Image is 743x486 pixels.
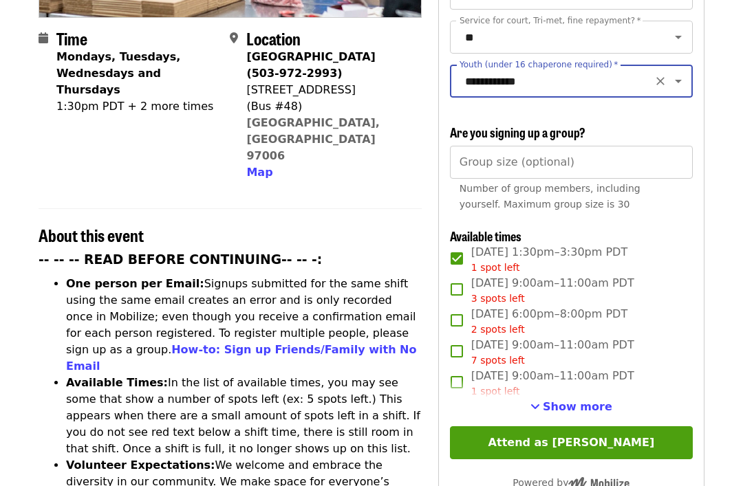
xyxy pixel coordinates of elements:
[460,16,641,25] label: Service for court, Tri-met, fine repayment?
[471,337,634,368] span: [DATE] 9:00am–11:00am PDT
[56,26,87,50] span: Time
[450,123,585,141] span: Are you signing up a group?
[246,82,410,98] div: [STREET_ADDRESS]
[230,32,238,45] i: map-marker-alt icon
[471,386,520,397] span: 1 spot left
[246,164,272,181] button: Map
[669,27,688,47] button: Open
[471,355,525,366] span: 7 spots left
[530,399,612,415] button: See more timeslots
[471,306,627,337] span: [DATE] 6:00pm–8:00pm PDT
[66,459,215,472] strong: Volunteer Expectations:
[651,71,670,91] button: Clear
[66,277,204,290] strong: One person per Email:
[246,50,375,80] strong: [GEOGRAPHIC_DATA] (503-972-2993)
[471,324,525,335] span: 2 spots left
[471,293,525,304] span: 3 spots left
[471,262,520,273] span: 1 spot left
[246,26,301,50] span: Location
[39,32,48,45] i: calendar icon
[246,98,410,115] div: (Bus #48)
[66,276,422,375] li: Signups submitted for the same shift using the same email creates an error and is only recorded o...
[246,166,272,179] span: Map
[471,244,627,275] span: [DATE] 1:30pm–3:30pm PDT
[471,275,634,306] span: [DATE] 9:00am–11:00am PDT
[450,146,693,179] input: [object Object]
[246,116,380,162] a: [GEOGRAPHIC_DATA], [GEOGRAPHIC_DATA] 97006
[66,376,168,389] strong: Available Times:
[450,426,693,459] button: Attend as [PERSON_NAME]
[66,375,422,457] li: In the list of available times, you may see some that show a number of spots left (ex: 5 spots le...
[450,227,521,245] span: Available times
[56,98,219,115] div: 1:30pm PDT + 2 more times
[56,50,180,96] strong: Mondays, Tuesdays, Wednesdays and Thursdays
[669,71,688,91] button: Open
[66,343,417,373] a: How-to: Sign up Friends/Family with No Email
[460,183,640,210] span: Number of group members, including yourself. Maximum group size is 30
[460,60,618,69] label: Youth (under 16 chaperone required)
[543,400,612,413] span: Show more
[39,252,322,267] strong: -- -- -- READ BEFORE CONTINUING-- -- -:
[471,368,634,399] span: [DATE] 9:00am–11:00am PDT
[39,223,144,247] span: About this event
